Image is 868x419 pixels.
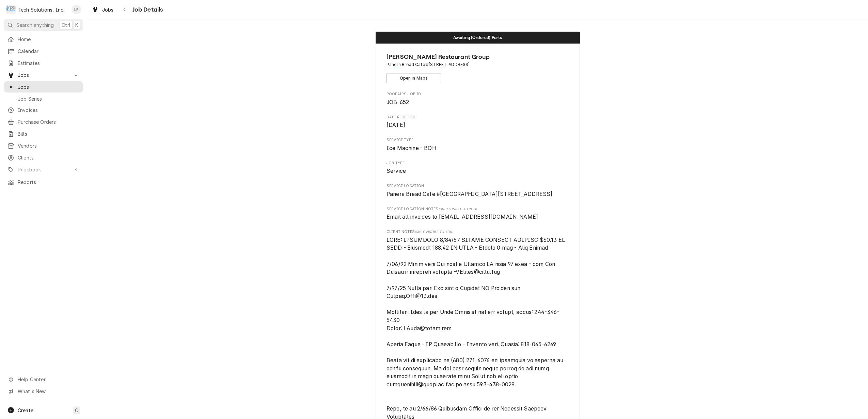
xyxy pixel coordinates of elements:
[4,374,83,385] a: Go to Help Center
[386,98,569,106] span: Roopairs Job ID
[386,190,569,198] span: Service Location
[439,207,477,211] span: (Only Visible to You)
[386,213,569,221] span: [object Object]
[386,145,436,151] span: Ice Machine - BOH
[386,52,569,83] div: Client Information
[386,144,569,152] span: Service Type
[18,118,79,125] span: Purchase Orders
[4,386,83,397] a: Go to What's New
[386,191,552,197] span: Panera Bread Cafe #[GEOGRAPHIC_DATA][STREET_ADDRESS]
[18,71,69,79] span: Jobs
[386,206,569,212] span: Service Location Notes
[386,62,569,68] span: Address
[386,137,569,152] div: Service Type
[4,116,83,128] a: Purchase Orders
[18,106,79,114] span: Invoices
[4,164,83,175] a: Go to Pricebook
[4,34,83,45] a: Home
[72,5,81,14] div: Lisa Paschal's Avatar
[386,168,406,174] span: Service
[4,140,83,151] a: Vendors
[6,5,16,14] div: T
[89,4,116,15] a: Jobs
[75,407,78,414] span: C
[386,121,569,129] span: Date Received
[386,161,569,166] span: Job Type
[4,93,83,104] a: Job Series
[376,32,580,44] div: Status
[62,21,70,29] span: Ctrl
[18,142,79,149] span: Vendors
[386,183,569,198] div: Service Location
[415,230,453,234] span: (Only Visible to You)
[18,36,79,43] span: Home
[6,5,16,14] div: Tech Solutions, Inc.'s Avatar
[4,19,83,31] button: Search anythingCtrlK
[4,57,83,69] a: Estimates
[386,73,441,83] button: Open in Maps
[75,21,78,29] span: K
[130,5,163,14] span: Job Details
[386,115,569,129] div: Date Received
[386,229,569,235] span: Client Notes
[120,4,130,15] button: Navigate back
[16,21,54,29] span: Search anything
[386,115,569,120] span: Date Received
[386,206,569,221] div: [object Object]
[102,6,114,13] span: Jobs
[18,166,69,173] span: Pricebook
[386,214,538,220] span: Email all invoices to [EMAIL_ADDRESS][DOMAIN_NAME]
[18,407,33,413] span: Create
[18,388,79,395] span: What's New
[4,177,83,188] a: Reports
[4,81,83,93] a: Jobs
[4,152,83,163] a: Clients
[18,154,79,161] span: Clients
[4,46,83,57] a: Calendar
[386,91,569,97] span: Roopairs Job ID
[453,35,502,40] span: Awaiting (Ordered) Parts
[386,137,569,143] span: Service Type
[18,95,79,102] span: Job Series
[4,104,83,116] a: Invoices
[18,60,79,67] span: Estimates
[18,6,64,13] div: Tech Solutions, Inc.
[386,91,569,106] div: Roopairs Job ID
[18,48,79,55] span: Calendar
[18,83,79,90] span: Jobs
[4,69,83,81] a: Go to Jobs
[386,52,569,62] span: Name
[18,130,79,137] span: Bills
[4,128,83,139] a: Bills
[72,5,81,14] div: LP
[386,161,569,175] div: Job Type
[18,179,79,186] span: Reports
[386,183,569,189] span: Service Location
[386,122,405,128] span: [DATE]
[386,99,409,105] span: JOB-652
[18,376,79,383] span: Help Center
[386,167,569,175] span: Job Type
